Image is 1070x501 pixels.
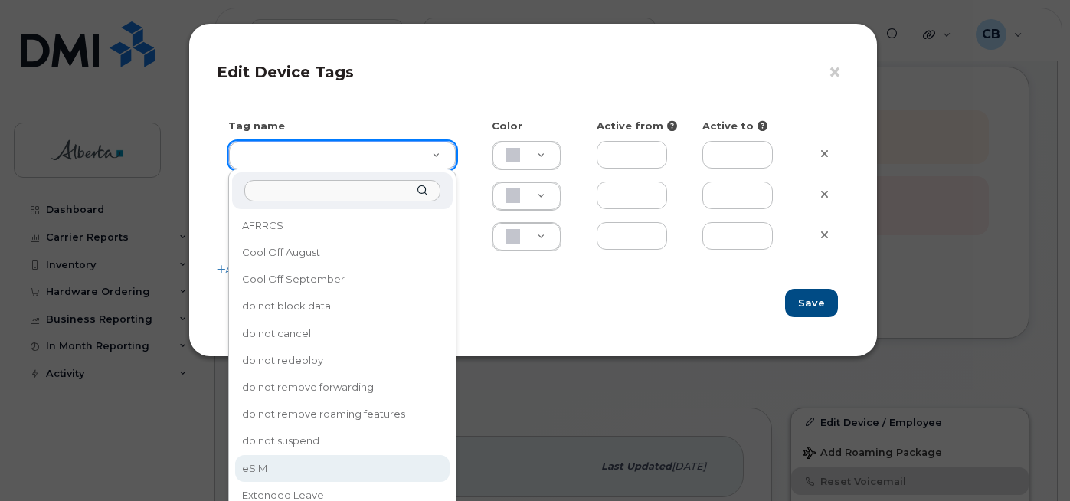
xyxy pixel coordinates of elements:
div: do not block data [237,295,448,319]
div: Cool Off August [237,241,448,264]
div: Cool Off September [237,267,448,291]
div: do not cancel [237,322,448,345]
div: do not redeploy [237,349,448,372]
div: do not suspend [237,430,448,454]
div: do not remove forwarding [237,375,448,399]
div: AFRRCS [237,214,448,237]
div: do not remove roaming features [237,402,448,426]
div: eSIM [237,457,448,480]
